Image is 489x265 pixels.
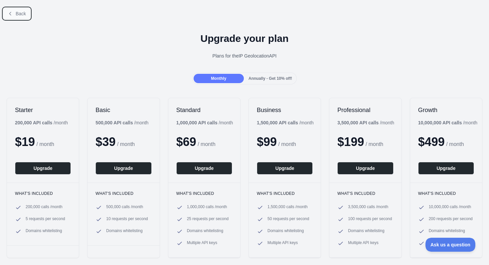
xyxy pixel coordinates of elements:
div: / month [418,119,478,126]
div: / month [257,119,314,126]
span: $ 99 [257,135,277,149]
b: 1,500,000 API calls [257,120,298,125]
b: 10,000,000 API calls [418,120,462,125]
h2: Growth [418,106,474,114]
h2: Standard [176,106,232,114]
h2: Professional [337,106,393,114]
span: $ 499 [418,135,445,149]
iframe: Toggle Customer Support [425,238,476,252]
div: / month [337,119,394,126]
div: / month [176,119,233,126]
span: $ 199 [337,135,364,149]
b: 1,000,000 API calls [176,120,218,125]
span: $ 69 [176,135,196,149]
h2: Business [257,106,313,114]
b: 3,500,000 API calls [337,120,379,125]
